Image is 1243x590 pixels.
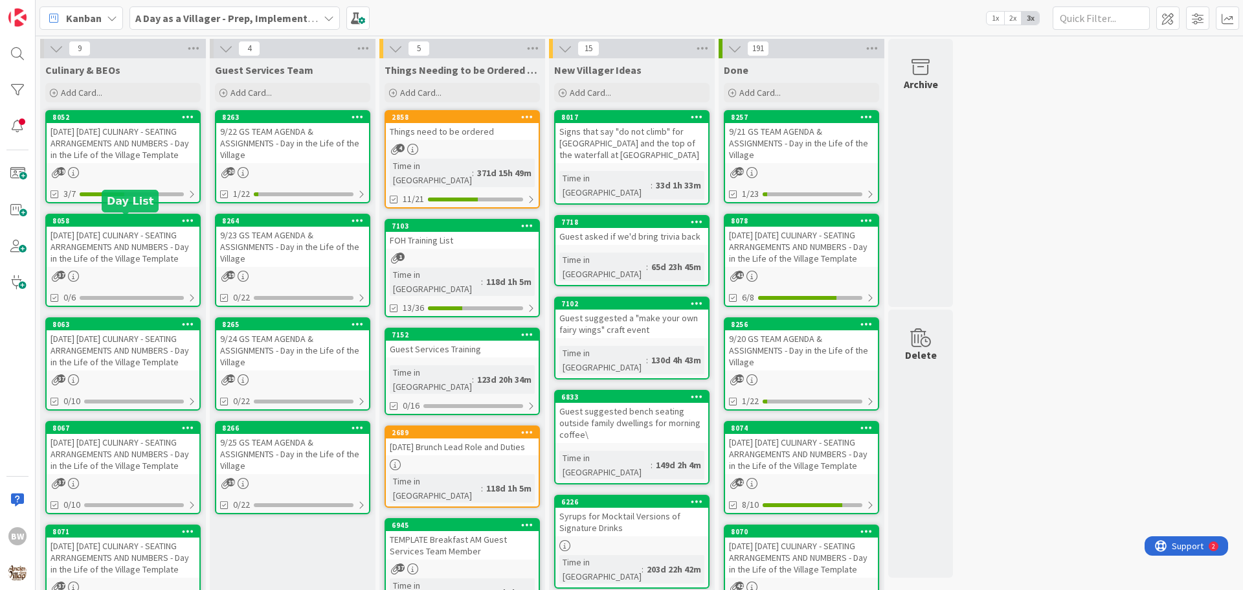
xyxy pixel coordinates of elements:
[216,422,369,434] div: 8266
[396,563,405,572] span: 37
[222,424,369,433] div: 8266
[47,111,199,123] div: 8052
[483,275,535,289] div: 118d 1h 5m
[386,341,539,357] div: Guest Services Training
[386,329,539,357] div: 7152Guest Services Training
[403,192,424,206] span: 11/21
[390,267,481,296] div: Time in [GEOGRAPHIC_DATA]
[386,220,539,232] div: 7103
[555,216,708,245] div: 7718Guest asked if we'd bring trivia back
[57,167,65,176] span: 39
[216,422,369,474] div: 82669/25 GS TEAM AGENDA & ASSIGNMENTS - Day in the Life of the Village
[646,260,648,274] span: :
[742,394,759,408] span: 1/22
[561,299,708,308] div: 7102
[52,113,199,122] div: 8052
[403,301,424,315] span: 13/36
[66,10,102,26] span: Kanban
[646,353,648,367] span: :
[735,271,744,279] span: 41
[216,434,369,474] div: 9/25 GS TEAM AGENDA & ASSIGNMENTS - Day in the Life of the Village
[642,562,644,576] span: :
[905,347,937,363] div: Delete
[555,216,708,228] div: 7718
[386,519,539,531] div: 6945
[724,110,879,203] a: 82579/21 GS TEAM AGENDA & ASSIGNMENTS - Day in the Life of the Village1/23
[233,187,250,201] span: 1/22
[238,41,260,56] span: 4
[559,555,642,584] div: Time in [GEOGRAPHIC_DATA]
[554,495,710,589] a: 6226Syrups for Mocktail Versions of Signature DrinksTime in [GEOGRAPHIC_DATA]:203d 22h 42m
[385,219,540,317] a: 7103FOH Training ListTime in [GEOGRAPHIC_DATA]:118d 1h 5m13/36
[386,329,539,341] div: 7152
[725,227,878,267] div: [DATE] [DATE] CULINARY - SEATING ARRANGEMENTS AND NUMBERS - Day in the Life of the Village Template
[216,319,369,330] div: 8265
[135,12,366,25] b: A Day as a Villager - Prep, Implement and Execute
[396,144,405,152] span: 4
[47,319,199,330] div: 8063
[227,271,235,279] span: 19
[472,166,474,180] span: :
[725,330,878,370] div: 9/20 GS TEAM AGENDA & ASSIGNMENTS - Day in the Life of the Village
[731,113,878,122] div: 8257
[653,458,704,472] div: 149d 2h 4m
[386,232,539,249] div: FOH Training List
[45,317,201,411] a: 8063[DATE] [DATE] CULINARY - SEATING ARRANGEMENTS AND NUMBERS - Day in the Life of the Village Te...
[724,421,879,514] a: 8074[DATE] [DATE] CULINARY - SEATING ARRANGEMENTS AND NUMBERS - Day in the Life of the Village Te...
[233,291,250,304] span: 0/22
[392,221,539,231] div: 7103
[47,319,199,370] div: 8063[DATE] [DATE] CULINARY - SEATING ARRANGEMENTS AND NUMBERS - Day in the Life of the Village Te...
[57,271,65,279] span: 37
[483,481,535,495] div: 118d 1h 5m
[725,434,878,474] div: [DATE] [DATE] CULINARY - SEATING ARRANGEMENTS AND NUMBERS - Day in the Life of the Village Template
[742,498,759,512] span: 8/10
[735,374,744,383] span: 19
[725,215,878,227] div: 8078
[215,421,370,514] a: 82669/25 GS TEAM AGENDA & ASSIGNMENTS - Day in the Life of the Village0/22
[739,87,781,98] span: Add Card...
[215,214,370,307] a: 82649/23 GS TEAM AGENDA & ASSIGNMENTS - Day in the Life of the Village0/22
[644,562,704,576] div: 203d 22h 42m
[481,275,483,289] span: :
[555,123,708,163] div: Signs that say "do not climb" for [GEOGRAPHIC_DATA] and the top of the waterfall at [GEOGRAPHIC_D...
[63,187,76,201] span: 3/7
[555,508,708,536] div: Syrups for Mocktail Versions of Signature Drinks
[555,111,708,123] div: 8017
[400,87,442,98] span: Add Card...
[47,422,199,434] div: 8067
[52,424,199,433] div: 8067
[386,123,539,140] div: Things need to be ordered
[69,41,91,56] span: 9
[385,425,540,508] a: 2689[DATE] Brunch Lead Role and DutiesTime in [GEOGRAPHIC_DATA]:118d 1h 5m
[987,12,1004,25] span: 1x
[651,458,653,472] span: :
[57,478,65,486] span: 37
[731,320,878,329] div: 8256
[47,526,199,538] div: 8071
[559,346,646,374] div: Time in [GEOGRAPHIC_DATA]
[561,392,708,402] div: 6833
[107,195,153,207] h5: Day List
[222,113,369,122] div: 8263
[45,214,201,307] a: 8058[DATE] [DATE] CULINARY - SEATING ARRANGEMENTS AND NUMBERS - Day in the Life of the Village Te...
[725,111,878,163] div: 82579/21 GS TEAM AGENDA & ASSIGNMENTS - Day in the Life of the Village
[554,215,710,286] a: 7718Guest asked if we'd bring trivia backTime in [GEOGRAPHIC_DATA]:65d 23h 45m
[403,399,420,413] span: 0/16
[555,391,708,403] div: 6833
[392,113,539,122] div: 2858
[222,320,369,329] div: 8265
[45,421,201,514] a: 8067[DATE] [DATE] CULINARY - SEATING ARRANGEMENTS AND NUMBERS - Day in the Life of the Village Te...
[725,319,878,330] div: 8256
[385,328,540,415] a: 7152Guest Services TrainingTime in [GEOGRAPHIC_DATA]:123d 20h 34m0/16
[215,317,370,411] a: 82659/24 GS TEAM AGENDA & ASSIGNMENTS - Day in the Life of the Village0/22
[392,330,539,339] div: 7152
[731,424,878,433] div: 8074
[47,538,199,578] div: [DATE] [DATE] CULINARY - SEATING ARRANGEMENTS AND NUMBERS - Day in the Life of the Village Template
[233,498,250,512] span: 0/22
[392,521,539,530] div: 6945
[725,111,878,123] div: 8257
[554,297,710,380] a: 7102Guest suggested a "make your own fairy wings" craft eventTime in [GEOGRAPHIC_DATA]:130d 4h 43m
[555,111,708,163] div: 8017Signs that say "do not climb" for [GEOGRAPHIC_DATA] and the top of the waterfall at [GEOGRAPH...
[725,538,878,578] div: [DATE] [DATE] CULINARY - SEATING ARRANGEMENTS AND NUMBERS - Day in the Life of the Village Template
[648,353,704,367] div: 130d 4h 43m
